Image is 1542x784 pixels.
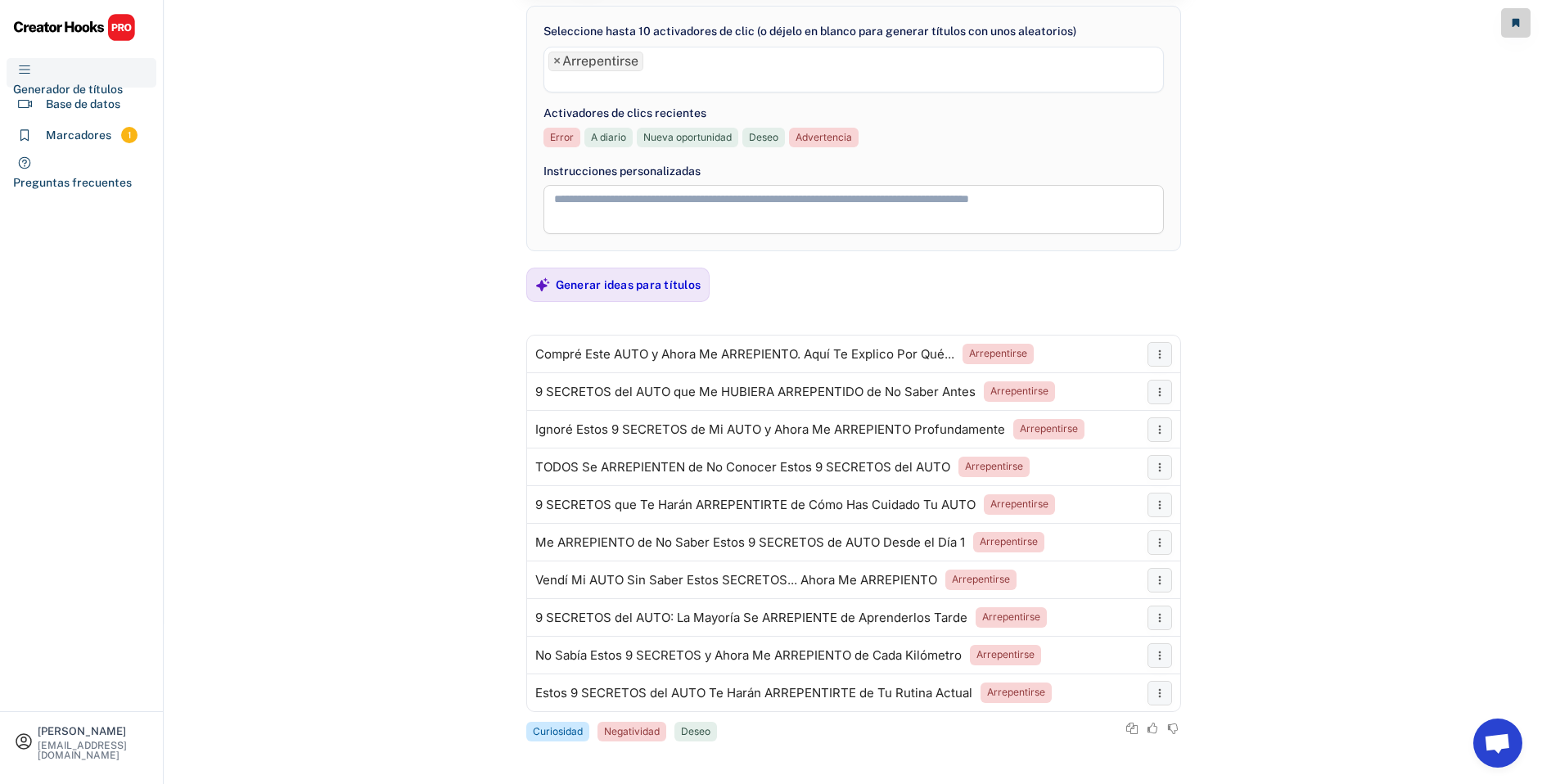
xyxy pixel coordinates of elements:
[681,725,710,737] font: Deseo
[969,347,1027,359] font: Arrepentirse
[535,384,976,399] font: 9 SECRETOS del AUTO que Me HUBIERA ARREPENTIDO de No Saber Antes
[535,421,1005,437] font: Ignoré Estos 9 SECRETOS de Mi AUTO y Ahora Me ARREPIENTO Profundamente
[749,131,778,143] font: Deseo
[965,460,1023,472] font: Arrepentirse
[535,459,950,475] font: TODOS Se ARREPIENTEN de No Conocer Estos 9 SECRETOS del AUTO
[13,13,136,42] img: CHPRO%20Logo.svg
[128,130,132,140] font: 1
[980,535,1038,547] font: Arrepentirse
[13,176,132,189] font: Preguntas frecuentes
[533,725,583,737] font: Curiosidad
[952,573,1010,585] font: Arrepentirse
[556,278,701,291] font: Generar ideas para títulos
[38,725,126,737] font: [PERSON_NAME]
[1020,422,1078,435] font: Arrepentirse
[535,497,976,512] font: 9 SECRETOS que Te Harán ARREPENTIRTE de Cómo Has Cuidado Tu AUTO
[535,610,967,625] font: 9 SECRETOS del AUTO: La Mayoría Se ARREPIENTE de Aprenderlos Tarde
[604,725,660,737] font: Negatividad
[562,53,638,69] font: Arrepentirse
[46,97,120,110] font: Base de datos
[46,128,111,142] font: Marcadores
[543,25,1076,38] font: Seleccione hasta 10 activadores de clic (o déjelo en blanco para generar títulos con unos aleator...
[990,385,1048,397] font: Arrepentirse
[1473,719,1522,768] a: Chat abierto
[535,647,962,663] font: No Sabía Estos 9 SECRETOS y Ahora Me ARREPIENTO de Cada Kilómetro
[591,131,626,143] font: A diario
[987,686,1045,698] font: Arrepentirse
[535,685,972,701] font: Estos 9 SECRETOS del AUTO Te Harán ARREPENTIRTE de Tu Rutina Actual
[976,648,1035,660] font: Arrepentirse
[535,346,954,362] font: Compré Este AUTO y Ahora Me ARREPIENTO. Aquí Te Explico Por Qué...
[543,106,706,119] font: Activadores de clics recientes
[535,534,965,550] font: Me ARREPIENTO de No Saber Estos 9 SECRETOS de AUTO Desde el Día 1
[643,131,732,143] font: Nueva oportunidad
[796,131,852,143] font: Advertencia
[13,83,123,96] font: Generador de títulos
[550,131,574,143] font: Error
[543,164,701,178] font: Instrucciones personalizadas
[990,498,1048,510] font: Arrepentirse
[982,611,1040,623] font: Arrepentirse
[553,53,561,69] font: ×
[38,740,127,761] font: [EMAIL_ADDRESS][DOMAIN_NAME]
[535,572,937,588] font: Vendí Mi AUTO Sin Saber Estos SECRETOS... Ahora Me ARREPIENTO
